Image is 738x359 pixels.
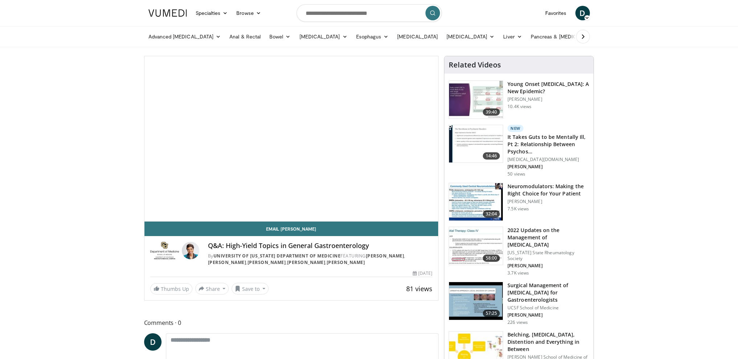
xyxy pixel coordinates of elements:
[507,164,589,170] p: [PERSON_NAME]
[449,125,589,177] a: 14:46 New It Takes Guts to be Mentally Ill, Pt 2: Relationship Between Psychos… [MEDICAL_DATA][DO...
[499,29,526,44] a: Liver
[449,227,589,276] a: 58:00 2022 Updates on the Management of [MEDICAL_DATA] [US_STATE] State Rheumatology Society [PER...
[483,152,500,160] span: 14:46
[449,125,503,163] img: 45d9ed29-37ad-44fa-b6cc-1065f856441c.150x105_q85_crop-smart_upscale.jpg
[507,305,589,311] p: UCSF School of Medicine
[507,81,589,95] h3: Young Onset [MEDICAL_DATA]: A New Epidemic?
[150,283,192,294] a: Thumbs Up
[413,270,432,277] div: [DATE]
[265,29,295,44] a: Bowel
[225,29,265,44] a: Anal & Rectal
[507,104,531,110] p: 10.4K views
[449,61,501,69] h4: Related Videos
[195,283,229,294] button: Share
[232,283,269,294] button: Save to
[526,29,611,44] a: Pancreas & [MEDICAL_DATA]
[449,282,589,325] a: 57:25 Surgical Management of [MEDICAL_DATA] for Gastroenterologists UCSF School of Medicine [PERS...
[507,312,589,318] p: [PERSON_NAME]
[507,171,525,177] p: 50 views
[144,29,225,44] a: Advanced [MEDICAL_DATA]
[366,253,404,259] a: [PERSON_NAME]
[507,263,589,269] p: [PERSON_NAME]
[507,331,589,353] h3: Belching, [MEDICAL_DATA], Distention and Everything in Between
[182,242,199,259] img: Avatar
[144,222,439,236] a: Email [PERSON_NAME]
[208,242,432,250] h4: Q&A: High-Yield Topics in General Gastroenterology
[449,227,503,265] img: 07e8cbaf-531a-483a-a574-edfd115eef37.150x105_q85_crop-smart_upscale.jpg
[541,6,571,20] a: Favorites
[232,6,265,20] a: Browse
[507,125,523,132] p: New
[295,29,352,44] a: [MEDICAL_DATA]
[507,96,589,102] p: [PERSON_NAME]
[144,56,439,222] video-js: Video Player
[297,4,442,22] input: Search topics, interventions
[442,29,499,44] a: [MEDICAL_DATA]
[507,206,529,212] p: 7.5K views
[148,9,187,17] img: VuMedi Logo
[449,183,589,221] a: 32:04 Neuromodulators: Making the Right Choice for Your Patient [PERSON_NAME] 7.5K views
[208,259,246,265] a: [PERSON_NAME]
[449,81,503,119] img: b23cd043-23fa-4b3f-b698-90acdd47bf2e.150x105_q85_crop-smart_upscale.jpg
[449,183,503,221] img: c38ea237-a186-42d0-a976-9c7e81fc47ab.150x105_q85_crop-smart_upscale.jpg
[507,270,529,276] p: 3.7K views
[449,282,503,320] img: 00707986-8314-4f7d-9127-27a2ffc4f1fa.150x105_q85_crop-smart_upscale.jpg
[144,333,162,351] a: D
[449,81,589,119] a: 39:40 Young Onset [MEDICAL_DATA]: A New Epidemic? [PERSON_NAME] 10.4K views
[191,6,232,20] a: Specialties
[483,210,500,218] span: 32:04
[208,253,432,266] div: By FEATURING , , , ,
[507,157,589,162] p: [MEDICAL_DATA][DOMAIN_NAME]
[213,253,341,259] a: University of [US_STATE] Department of Medicine
[507,282,589,304] h3: Surgical Management of [MEDICAL_DATA] for Gastroenterologists
[507,133,589,155] h3: It Takes Guts to be Mentally Ill, Pt 2: Relationship Between Psychos…
[507,183,589,197] h3: Neuromodulators: Making the Right Choice for Your Patient
[352,29,393,44] a: Esophagus
[406,284,432,293] span: 81 views
[393,29,442,44] a: [MEDICAL_DATA]
[327,259,365,265] a: [PERSON_NAME]
[248,259,286,265] a: [PERSON_NAME]
[483,108,500,116] span: 39:40
[575,6,590,20] a: D
[144,318,439,327] span: Comments 0
[150,242,179,259] img: University of Colorado Department of Medicine
[507,250,589,261] p: [US_STATE] State Rheumatology Society
[483,255,500,262] span: 58:00
[507,199,589,205] p: [PERSON_NAME]
[483,310,500,317] span: 57:25
[287,259,326,265] a: [PERSON_NAME]
[507,319,528,325] p: 226 views
[507,227,589,248] h3: 2022 Updates on the Management of [MEDICAL_DATA]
